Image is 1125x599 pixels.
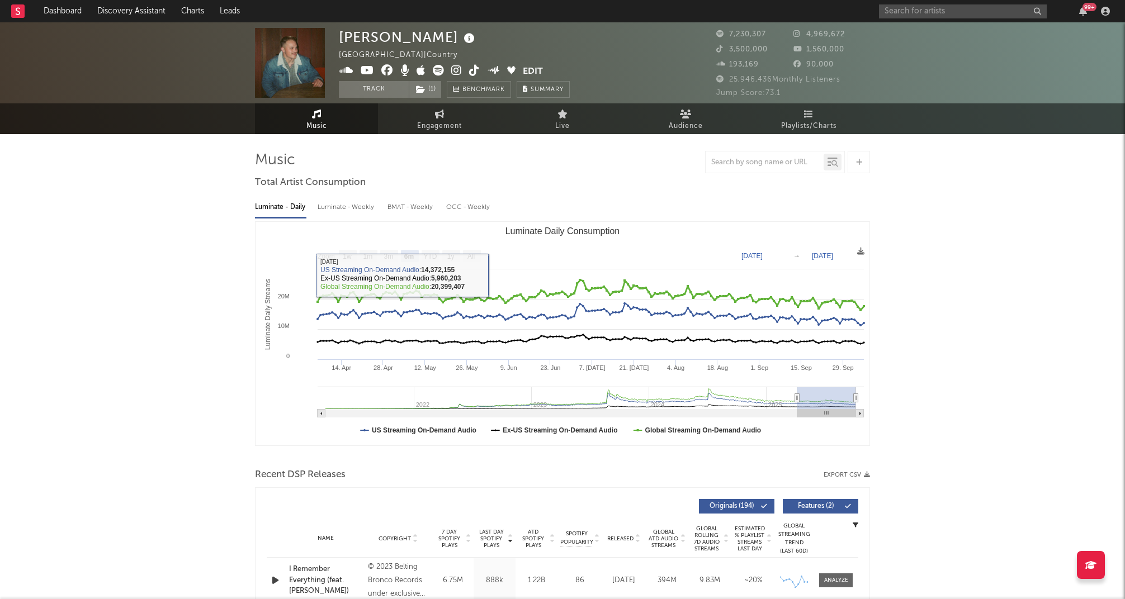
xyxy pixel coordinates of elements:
[434,529,464,549] span: 7 Day Spotify Plays
[523,65,543,79] button: Edit
[289,534,362,543] div: Name
[404,253,414,260] text: 6m
[414,364,437,371] text: 12. May
[339,28,478,46] div: [PERSON_NAME]
[716,46,768,53] span: 3,500,000
[734,525,765,552] span: Estimated % Playlist Streams Last Day
[1079,7,1087,16] button: 99+
[667,364,684,371] text: 4. Aug
[716,31,766,38] span: 7,230,307
[607,535,634,542] span: Released
[793,252,800,260] text: →
[619,364,649,371] text: 21. [DATE]
[264,279,272,350] text: Luminate Daily Streams
[716,76,840,83] span: 25,946,436 Monthly Listeners
[716,89,781,97] span: Jump Score: 73.1
[255,103,378,134] a: Music
[812,252,833,260] text: [DATE]
[476,575,513,586] div: 888k
[691,575,729,586] div: 9.83M
[669,120,703,133] span: Audience
[255,198,306,217] div: Luminate - Daily
[378,103,501,134] a: Engagement
[409,81,441,98] button: (1)
[476,529,506,549] span: Last Day Spotify Plays
[879,4,1047,18] input: Search for artists
[605,575,642,586] div: [DATE]
[824,472,870,478] button: Export CSV
[462,83,505,97] span: Benchmark
[384,253,394,260] text: 3m
[579,364,606,371] text: 7. [DATE]
[456,364,478,371] text: 26. May
[332,364,351,371] text: 14. Apr
[791,364,812,371] text: 15. Sep
[1083,3,1096,11] div: 99 +
[446,198,491,217] div: OCC - Weekly
[256,222,869,445] svg: Luminate Daily Consumption
[501,103,624,134] a: Live
[278,293,290,299] text: 20M
[793,46,844,53] span: 1,560,000
[706,158,824,167] input: Search by song name or URL
[706,503,758,510] span: Originals ( 194 )
[306,120,327,133] span: Music
[783,499,858,514] button: Features(2)
[289,564,362,597] a: I Remember Everything (feat. [PERSON_NAME])
[339,81,409,98] button: Track
[699,499,774,514] button: Originals(194)
[790,503,842,510] span: Features ( 2 )
[363,253,373,260] text: 1m
[255,468,346,482] span: Recent DSP Releases
[318,253,335,260] text: Zoom
[434,575,471,586] div: 6.75M
[374,364,393,371] text: 28. Apr
[645,426,762,434] text: Global Streaming On-Demand Audio
[648,575,686,586] div: 394M
[555,120,570,133] span: Live
[447,253,455,260] text: 1y
[777,522,811,555] div: Global Streaming Trend (Last 60D)
[417,120,462,133] span: Engagement
[793,31,845,38] span: 4,969,672
[540,364,560,371] text: 23. Jun
[500,364,517,371] text: 9. Jun
[747,103,870,134] a: Playlists/Charts
[379,535,411,542] span: Copyright
[255,176,366,189] span: Total Artist Consumption
[318,198,376,217] div: Luminate - Weekly
[423,253,437,260] text: YTD
[372,426,476,434] text: US Streaming On-Demand Audio
[505,226,620,236] text: Luminate Daily Consumption
[467,253,475,260] text: All
[793,61,834,68] span: 90,000
[624,103,747,134] a: Audience
[781,120,836,133] span: Playlists/Charts
[560,575,599,586] div: 86
[648,529,679,549] span: Global ATD Audio Streams
[518,529,548,549] span: ATD Spotify Plays
[278,322,290,329] text: 10M
[833,364,854,371] text: 29. Sep
[691,525,722,552] span: Global Rolling 7D Audio Streams
[503,426,618,434] text: Ex-US Streaming On-Demand Audio
[560,530,593,546] span: Spotify Popularity
[286,353,290,359] text: 0
[447,81,511,98] a: Benchmark
[343,253,352,260] text: 1w
[741,252,763,260] text: [DATE]
[518,575,555,586] div: 1.22B
[707,364,728,371] text: 18. Aug
[409,81,442,98] span: ( 1 )
[716,61,759,68] span: 193,169
[750,364,768,371] text: 1. Sep
[531,87,564,93] span: Summary
[339,49,483,62] div: [GEOGRAPHIC_DATA] | Country
[517,81,570,98] button: Summary
[387,198,435,217] div: BMAT - Weekly
[734,575,772,586] div: ~ 20 %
